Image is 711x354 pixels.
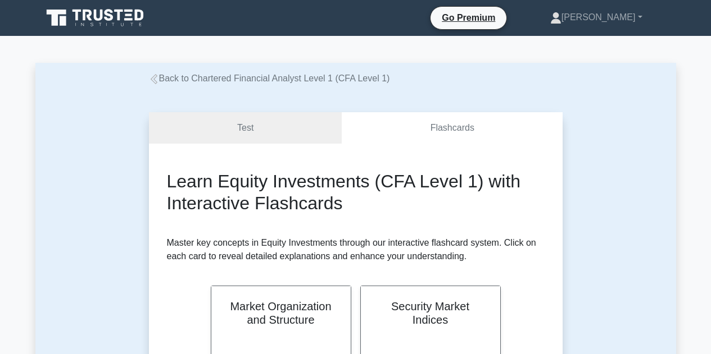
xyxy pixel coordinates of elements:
[374,300,487,327] h2: Security Market Indices
[225,300,337,327] h2: Market Organization and Structure
[149,112,342,144] a: Test
[342,112,562,144] a: Flashcards
[523,6,669,29] a: [PERSON_NAME]
[167,171,545,214] h2: Learn Equity Investments (CFA Level 1) with Interactive Flashcards
[167,236,545,263] p: Master key concepts in Equity Investments through our interactive flashcard system. Click on each...
[435,11,502,25] a: Go Premium
[149,73,390,83] a: Back to Chartered Financial Analyst Level 1 (CFA Level 1)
